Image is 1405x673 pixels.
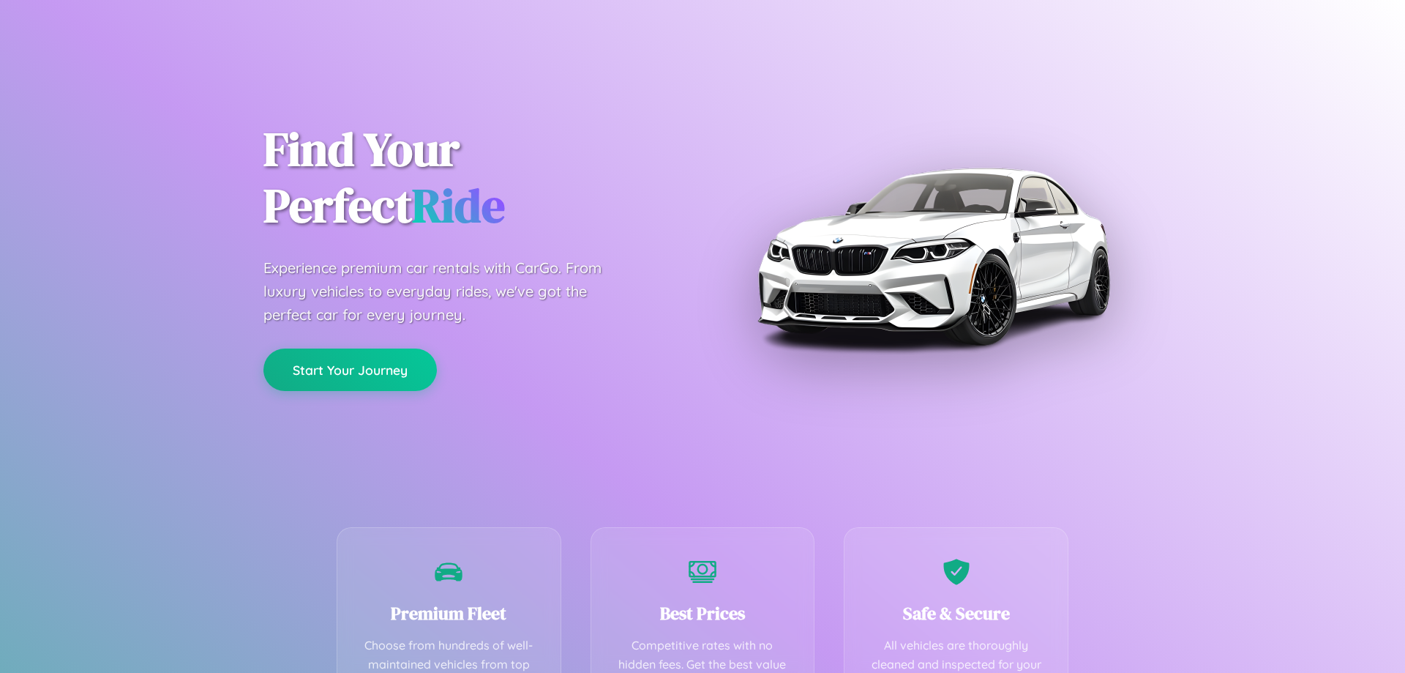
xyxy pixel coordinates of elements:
[263,349,437,391] button: Start Your Journey
[263,256,629,327] p: Experience premium car rentals with CarGo. From luxury vehicles to everyday rides, we've got the ...
[359,601,539,625] h3: Premium Fleet
[613,601,793,625] h3: Best Prices
[412,174,505,237] span: Ride
[750,73,1116,439] img: Premium BMW car rental vehicle
[866,601,1046,625] h3: Safe & Secure
[263,122,681,234] h1: Find Your Perfect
